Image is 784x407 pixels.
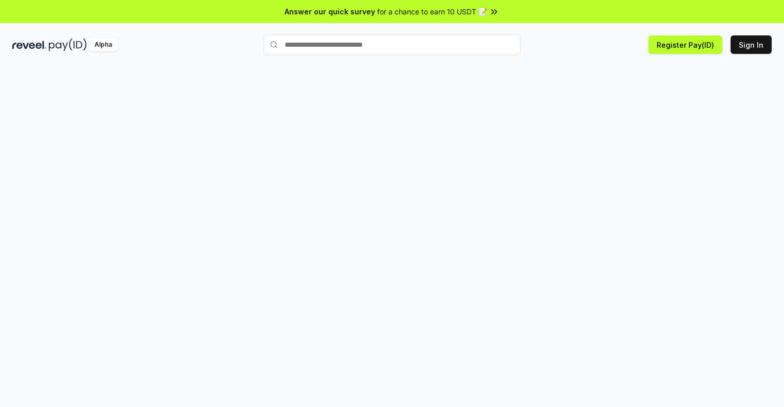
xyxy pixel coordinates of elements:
[89,38,118,51] div: Alpha
[49,38,87,51] img: pay_id
[731,35,772,54] button: Sign In
[12,38,47,51] img: reveel_dark
[648,35,722,54] button: Register Pay(ID)
[285,6,375,17] span: Answer our quick survey
[377,6,487,17] span: for a chance to earn 10 USDT 📝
